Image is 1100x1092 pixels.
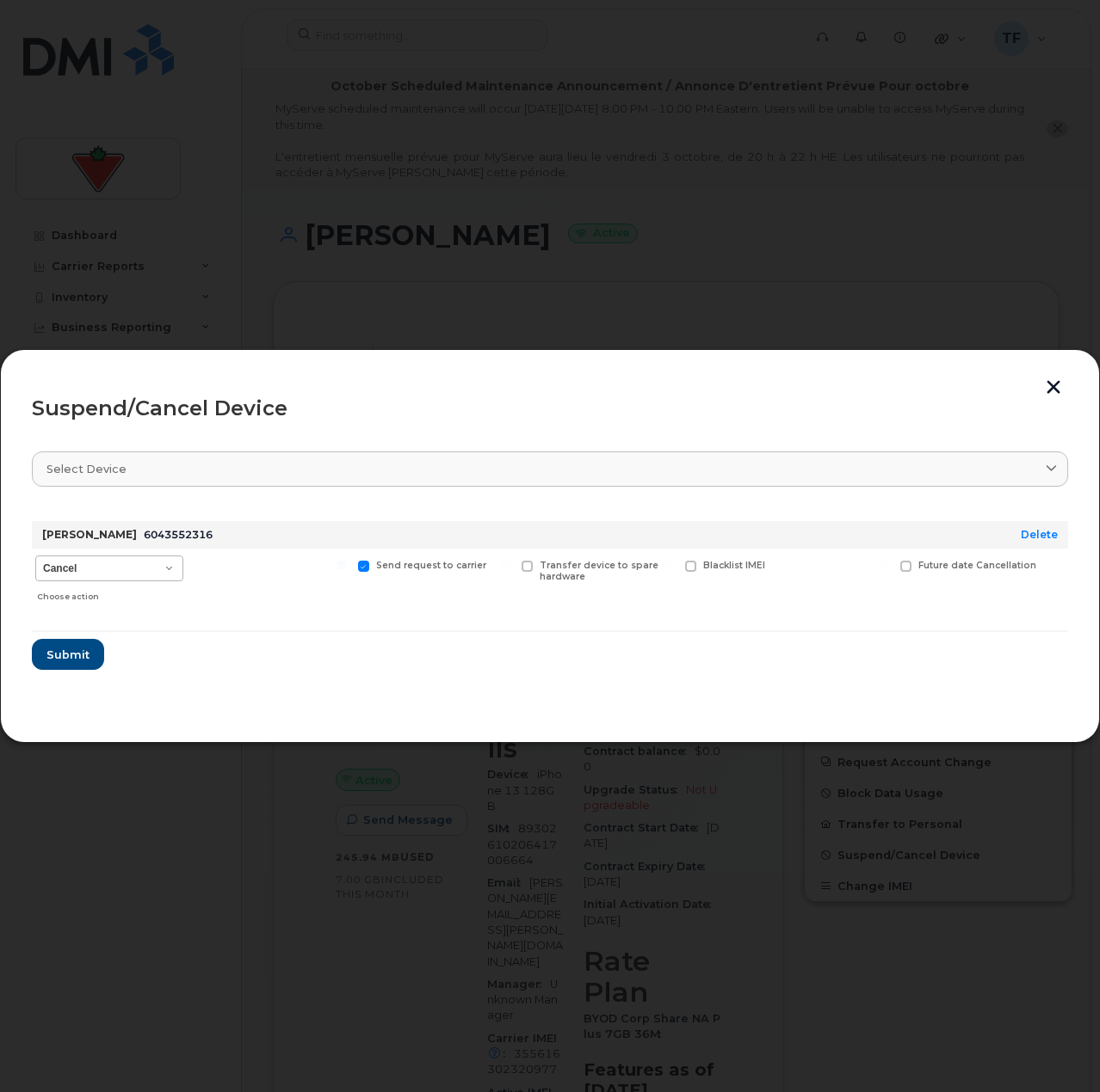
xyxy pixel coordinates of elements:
span: Send request to carrier [376,560,486,571]
input: Future date Cancellation [880,561,888,569]
input: Blacklist IMEI [664,561,673,569]
input: Send request to carrier [337,561,346,569]
span: Transfer device to spare hardware [540,560,658,582]
span: Blacklist IMEI [703,560,765,571]
span: Future date Cancellation [918,560,1036,571]
input: Transfer device to spare hardware [501,561,510,569]
a: Delete [1021,528,1058,541]
div: Suspend/Cancel Device [32,398,1068,419]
